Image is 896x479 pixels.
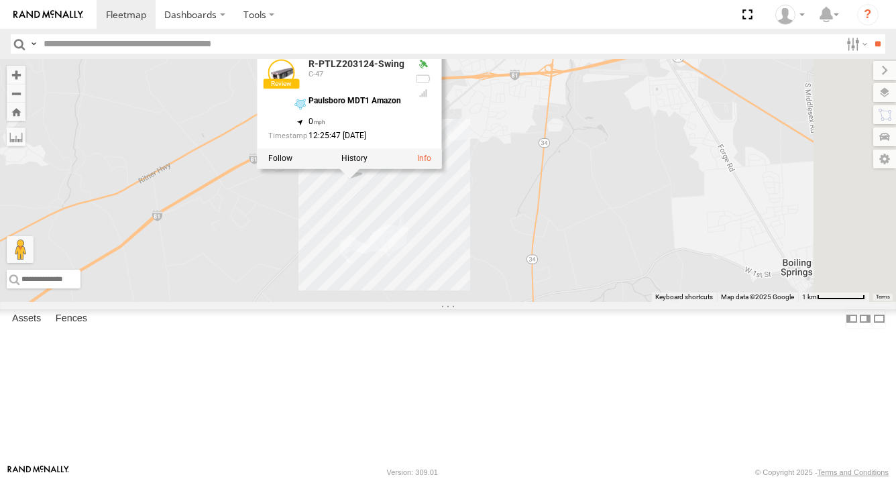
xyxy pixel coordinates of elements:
[771,5,809,25] div: Tim Albro
[755,468,889,476] div: © Copyright 2025 -
[268,132,404,141] div: Date/time of location update
[309,71,404,79] div: C-47
[876,295,890,300] a: Terms (opens in new tab)
[49,309,94,328] label: Fences
[857,4,879,25] i: ?
[415,74,431,85] div: No battery health information received from this device.
[415,59,431,70] div: Valid GPS Fix
[7,127,25,146] label: Measure
[841,34,870,54] label: Search Filter Options
[873,309,886,329] label: Hide Summary Table
[309,117,325,127] span: 0
[655,292,713,302] button: Keyboard shortcuts
[845,309,858,329] label: Dock Summary Table to the Left
[7,66,25,84] button: Zoom in
[415,89,431,99] div: Last Event GSM Signal Strength
[7,236,34,263] button: Drag Pegman onto the map to open Street View
[417,154,431,164] a: View Asset Details
[341,154,368,164] label: View Asset History
[387,468,438,476] div: Version: 309.01
[7,84,25,103] button: Zoom out
[13,10,83,19] img: rand-logo.svg
[309,59,404,69] div: R-PTLZ203124-Swing
[873,150,896,168] label: Map Settings
[858,309,872,329] label: Dock Summary Table to the Right
[309,97,404,105] div: Paulsboro MDT1 Amazon
[798,292,869,302] button: Map Scale: 1 km per 68 pixels
[28,34,39,54] label: Search Query
[802,293,817,301] span: 1 km
[268,154,292,164] label: Realtime tracking of Asset
[7,466,69,479] a: Visit our Website
[5,309,48,328] label: Assets
[721,293,794,301] span: Map data ©2025 Google
[818,468,889,476] a: Terms and Conditions
[7,103,25,121] button: Zoom Home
